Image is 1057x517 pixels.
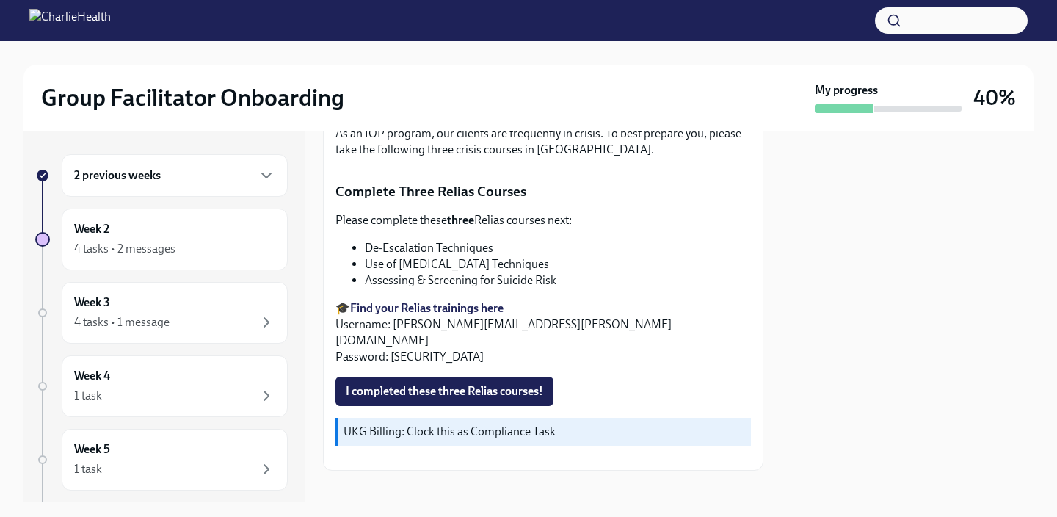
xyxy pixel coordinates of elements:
p: As an IOP program, our clients are frequently in crisis. To best prepare you, please take the fol... [335,126,751,158]
p: UKG Billing: Clock this as Compliance Task [344,424,745,440]
a: Find your Relias trainings here [350,301,504,315]
h3: 40% [973,84,1016,111]
p: Please complete these Relias courses next: [335,212,751,228]
strong: three [447,213,474,227]
p: 🎓 Username: [PERSON_NAME][EMAIL_ADDRESS][PERSON_NAME][DOMAIN_NAME] Password: [SECURITY_DATA] [335,300,751,365]
h6: 2 previous weeks [74,167,161,184]
h6: Week 5 [74,441,110,458]
li: Use of [MEDICAL_DATA] Techniques [365,256,751,272]
a: Week 41 task [35,355,288,417]
img: CharlieHealth [29,9,111,32]
h6: Week 4 [74,368,110,384]
a: Week 24 tasks • 2 messages [35,209,288,270]
h6: Week 2 [74,221,109,237]
a: Week 51 task [35,429,288,491]
div: 2 previous weeks [62,154,288,197]
a: Week 34 tasks • 1 message [35,282,288,344]
div: 4 tasks • 2 messages [74,241,175,257]
div: 1 task [74,388,102,404]
span: I completed these three Relias courses! [346,384,543,399]
strong: My progress [815,82,878,98]
h2: Group Facilitator Onboarding [41,83,344,112]
div: 1 task [74,461,102,477]
button: I completed these three Relias courses! [335,377,553,406]
li: Assessing & Screening for Suicide Risk [365,272,751,289]
li: De-Escalation Techniques [365,240,751,256]
p: Complete Three Relias Courses [335,182,751,201]
div: 4 tasks • 1 message [74,314,170,330]
h6: Week 3 [74,294,110,311]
